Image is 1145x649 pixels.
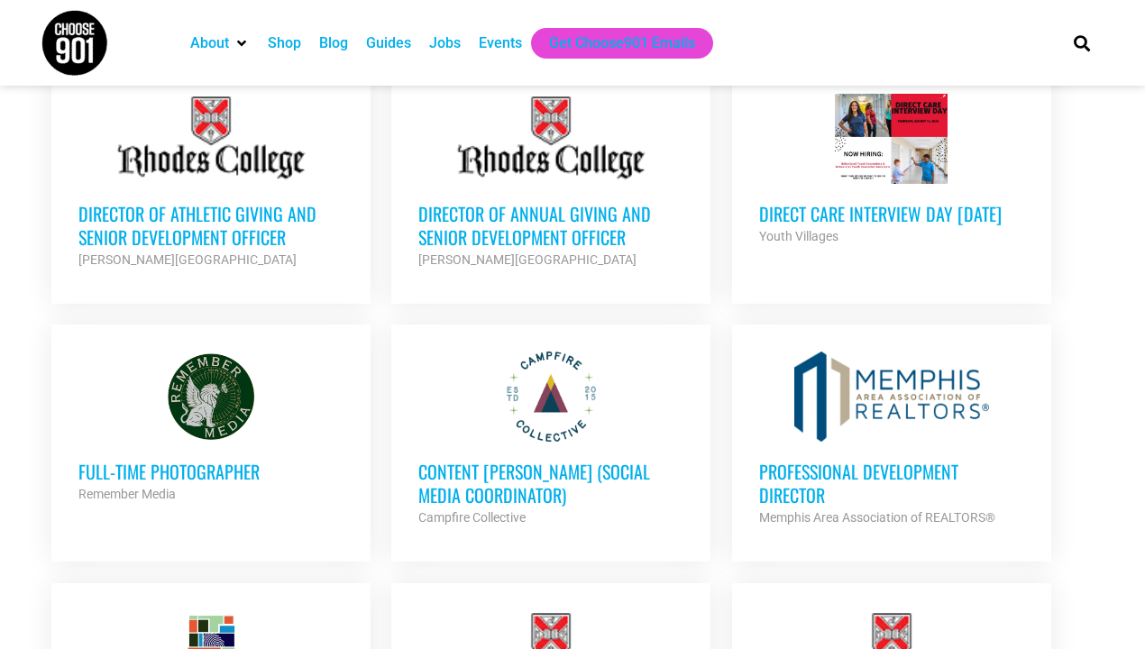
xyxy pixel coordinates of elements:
[51,324,371,532] a: Full-Time Photographer Remember Media
[366,32,411,54] a: Guides
[418,252,637,267] strong: [PERSON_NAME][GEOGRAPHIC_DATA]
[549,32,695,54] a: Get Choose901 Emails
[418,510,526,525] strong: Campfire Collective
[759,202,1024,225] h3: Direct Care Interview Day [DATE]
[391,324,710,555] a: Content [PERSON_NAME] (Social Media Coordinator) Campfire Collective
[429,32,461,54] a: Jobs
[78,252,297,267] strong: [PERSON_NAME][GEOGRAPHIC_DATA]
[479,32,522,54] a: Events
[732,324,1051,555] a: Professional Development Director Memphis Area Association of REALTORS®
[51,67,371,297] a: Director of Athletic Giving and Senior Development Officer [PERSON_NAME][GEOGRAPHIC_DATA]
[418,460,683,507] h3: Content [PERSON_NAME] (Social Media Coordinator)
[391,67,710,297] a: Director of Annual Giving and Senior Development Officer [PERSON_NAME][GEOGRAPHIC_DATA]
[418,202,683,249] h3: Director of Annual Giving and Senior Development Officer
[732,67,1051,274] a: Direct Care Interview Day [DATE] Youth Villages
[181,28,1043,59] nav: Main nav
[78,202,343,249] h3: Director of Athletic Giving and Senior Development Officer
[78,487,176,501] strong: Remember Media
[759,229,838,243] strong: Youth Villages
[190,32,229,54] a: About
[759,510,995,525] strong: Memphis Area Association of REALTORS®
[319,32,348,54] a: Blog
[759,460,1024,507] h3: Professional Development Director
[268,32,301,54] a: Shop
[181,28,259,59] div: About
[1067,28,1097,58] div: Search
[78,460,343,483] h3: Full-Time Photographer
